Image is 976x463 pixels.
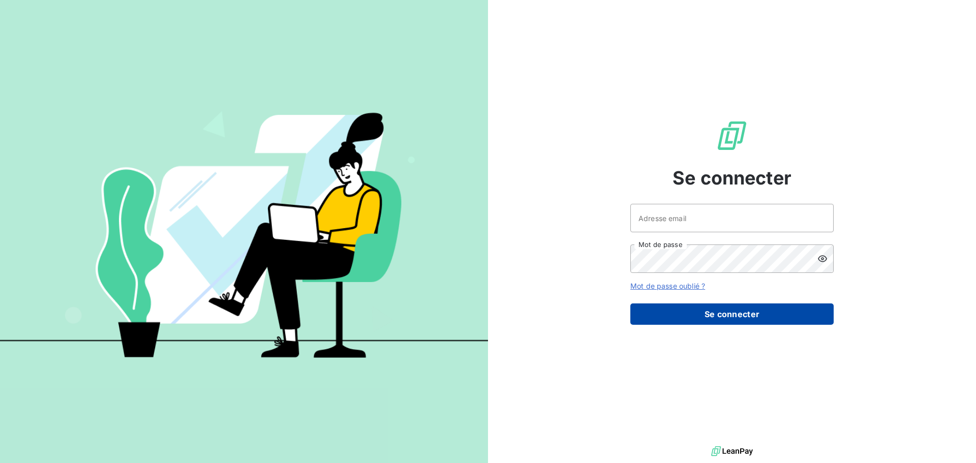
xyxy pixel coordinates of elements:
[630,303,834,325] button: Se connecter
[673,164,791,192] span: Se connecter
[711,444,753,459] img: logo
[630,204,834,232] input: placeholder
[716,119,748,152] img: Logo LeanPay
[630,282,705,290] a: Mot de passe oublié ?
